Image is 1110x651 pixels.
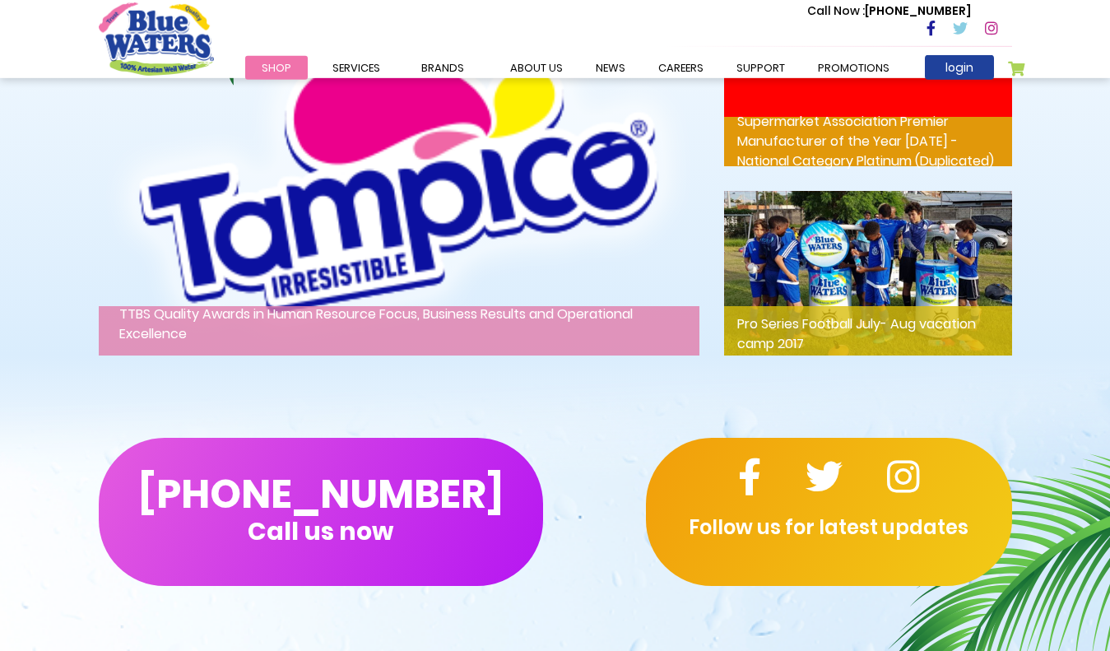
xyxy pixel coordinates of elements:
[99,438,543,586] button: [PHONE_NUMBER]Call us now
[421,60,464,76] span: Brands
[99,2,214,75] a: store logo
[262,60,291,76] span: Shop
[642,56,720,80] a: careers
[724,117,1012,166] p: Supermarket Association Premier Manufacturer of the Year [DATE] - National Category Platinum (Dup...
[646,513,1012,542] p: Follow us for latest updates
[724,191,1012,356] img: Pro Series Football July- Aug vacation camp 2017
[332,60,380,76] span: Services
[720,56,801,80] a: support
[99,168,699,187] a: TTBS Quality Awards in Human Resource Focus, Business Results and Operational Excellence
[494,56,579,80] a: about us
[724,306,1012,356] p: Pro Series Football July- Aug vacation camp 2017
[99,306,699,356] p: TTBS Quality Awards in Human Resource Focus, Business Results and Operational Excellence
[579,56,642,80] a: News
[807,2,865,19] span: Call Now :
[807,2,971,20] p: [PHONE_NUMBER]
[99,2,699,356] img: TTBS Quality Awards in Human Resource Focus, Business Results and Operational Excellence
[248,527,393,536] span: Call us now
[925,55,994,80] a: login
[801,56,906,80] a: Promotions
[724,263,1012,281] a: Pro Series Football July- Aug vacation camp 2017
